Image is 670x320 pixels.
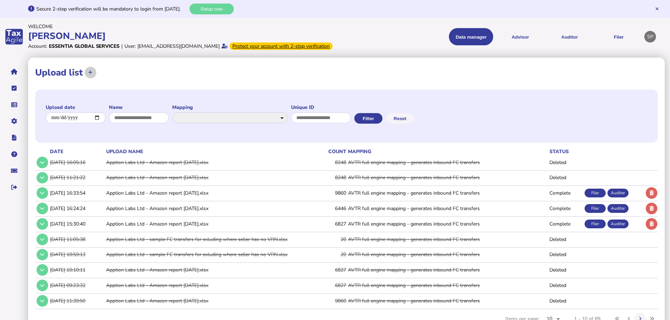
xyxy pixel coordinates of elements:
[347,278,548,293] td: AVTR full engine mapping - generates inbound FC transfers
[585,220,606,228] div: Filer
[597,28,641,45] button: Filer
[37,203,48,214] button: Show/hide row detail
[347,186,548,200] td: AVTR full engine mapping - generates inbound FC transfers
[347,232,548,246] td: AVTR full engine mapping - generates inbound FC transfers
[7,114,21,129] button: Manage settings
[607,204,629,213] div: Auditor
[105,232,317,246] td: Apption Labs Ltd - sample FC transfers for exluding where seller has no VRN.xlsx
[37,234,48,245] button: Show/hide row detail
[85,67,96,78] button: Upload transactions
[646,203,657,214] button: Delete upload
[49,43,120,50] div: Essentia Global Services
[49,201,105,216] td: [DATE] 16:24:24
[386,113,414,124] button: Reset
[317,232,346,246] td: 20
[189,4,234,14] button: Setup now
[317,170,346,185] td: 8248
[347,148,548,155] th: mapping
[347,170,548,185] td: AVTR full engine mapping - generates inbound FC transfers
[49,263,105,277] td: [DATE] 10:10:11
[37,280,48,291] button: Show/hide row detail
[121,43,123,50] div: |
[607,220,629,228] div: Auditor
[105,216,317,231] td: Apption Labs Ltd - Amazon report [DATE].xlsx
[547,28,592,45] button: Auditor
[7,64,21,79] button: Home
[105,201,317,216] td: Apption Labs Ltd - Amazon report [DATE].xlsx
[37,264,48,276] button: Show/hide row detail
[105,170,317,185] td: Apption Labs Ltd - Amazon report [DATE].xlsx
[347,201,548,216] td: AVTR full engine mapping - generates inbound FC transfers
[46,104,105,111] label: Upload date
[49,186,105,200] td: [DATE] 16:33:54
[105,263,317,277] td: Apption Labs Ltd - Amazon report [DATE].xlsx
[347,263,548,277] td: AVTR full engine mapping - generates inbound FC transfers
[655,6,659,11] button: Hide message
[607,189,629,197] div: Auditor
[28,23,333,30] div: Welcome
[105,148,317,155] th: upload name
[347,293,548,308] td: AVTR full engine mapping - generates inbound FC transfers
[7,163,21,178] button: Raise a support ticket
[49,170,105,185] td: [DATE] 11:21:22
[105,186,317,200] td: Apption Labs Ltd - Amazon report [DATE].xlsx
[124,43,136,50] div: User:
[221,44,228,48] i: Email verified
[548,247,583,262] td: Deleted
[37,295,48,307] button: Show/hide row detail
[317,278,346,293] td: 6827
[317,148,346,155] th: count
[7,97,21,112] button: Data manager
[548,278,583,293] td: Deleted
[548,148,583,155] th: status
[585,204,606,213] div: Filer
[498,28,542,45] button: Shows a dropdown of VAT Advisor options
[646,187,657,199] button: Delete upload
[585,189,606,197] div: Filer
[37,157,48,168] button: Show/hide row detail
[354,113,382,124] button: Filter
[105,155,317,170] td: Apption Labs Ltd - Amazon report [DATE].xlsx
[548,232,583,246] td: Deleted
[49,216,105,231] td: [DATE] 15:30:40
[230,43,333,50] div: From Oct 1, 2025, 2-step verification will be required to login. Set it up now...
[317,201,346,216] td: 6446
[49,247,105,262] td: [DATE] 10:59:13
[49,148,105,155] th: date
[449,28,493,45] button: Shows a dropdown of Data manager options
[7,81,21,96] button: Tasks
[28,43,47,50] div: Account:
[172,104,288,111] label: Mapping
[646,218,657,230] button: Delete upload
[137,43,220,50] div: [EMAIL_ADDRESS][DOMAIN_NAME]
[317,216,346,231] td: 6827
[291,104,351,111] label: Unique ID
[37,218,48,230] button: Show/hide row detail
[37,249,48,261] button: Show/hide row detail
[347,216,548,231] td: AVTR full engine mapping - generates inbound FC transfers
[548,216,583,231] td: Complete
[105,293,317,308] td: Apption Labs Ltd - Amazon report [DATE].xlsx
[317,293,346,308] td: 9860
[7,147,21,162] button: Help pages
[7,180,21,195] button: Sign out
[109,104,169,111] label: Name
[317,263,346,277] td: 6827
[7,130,21,145] button: Developer hub links
[28,30,333,42] div: [PERSON_NAME]
[644,31,656,43] div: Profile settings
[548,263,583,277] td: Deleted
[37,187,48,199] button: Show/hide row detail
[49,155,105,170] td: [DATE] 16:05:16
[548,170,583,185] td: Deleted
[548,293,583,308] td: Deleted
[105,278,317,293] td: Apption Labs Ltd - Amazon report [DATE].xlsx
[336,28,641,45] menu: navigate products
[35,66,83,79] h1: Upload list
[548,201,583,216] td: Complete
[49,278,105,293] td: [DATE] 09:23:32
[548,155,583,170] td: Deleted
[49,293,105,308] td: [DATE] 11:39:50
[105,247,317,262] td: Apption Labs Ltd - sample FC transfers for exluding where seller has no VRN.xlsx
